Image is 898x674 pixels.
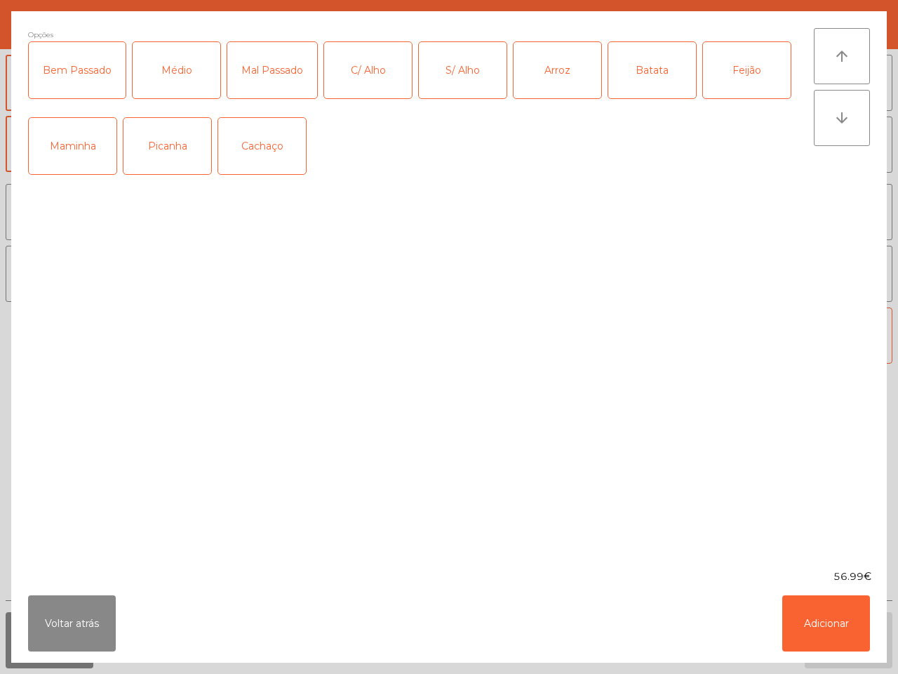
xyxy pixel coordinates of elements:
div: S/ Alho [419,42,507,98]
button: Voltar atrás [28,595,116,652]
div: Cachaço [218,118,306,174]
button: arrow_upward [814,28,870,84]
button: Adicionar [782,595,870,652]
div: Arroz [514,42,601,98]
div: Médio [133,42,220,98]
div: Bem Passado [29,42,126,98]
button: arrow_downward [814,90,870,146]
div: Picanha [123,118,211,174]
i: arrow_upward [833,48,850,65]
div: 56.99€ [11,569,887,584]
div: Feijão [703,42,791,98]
div: Maminha [29,118,116,174]
span: Opções [28,28,53,41]
div: Mal Passado [227,42,317,98]
i: arrow_downward [833,110,850,126]
div: C/ Alho [324,42,412,98]
div: Batata [608,42,696,98]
